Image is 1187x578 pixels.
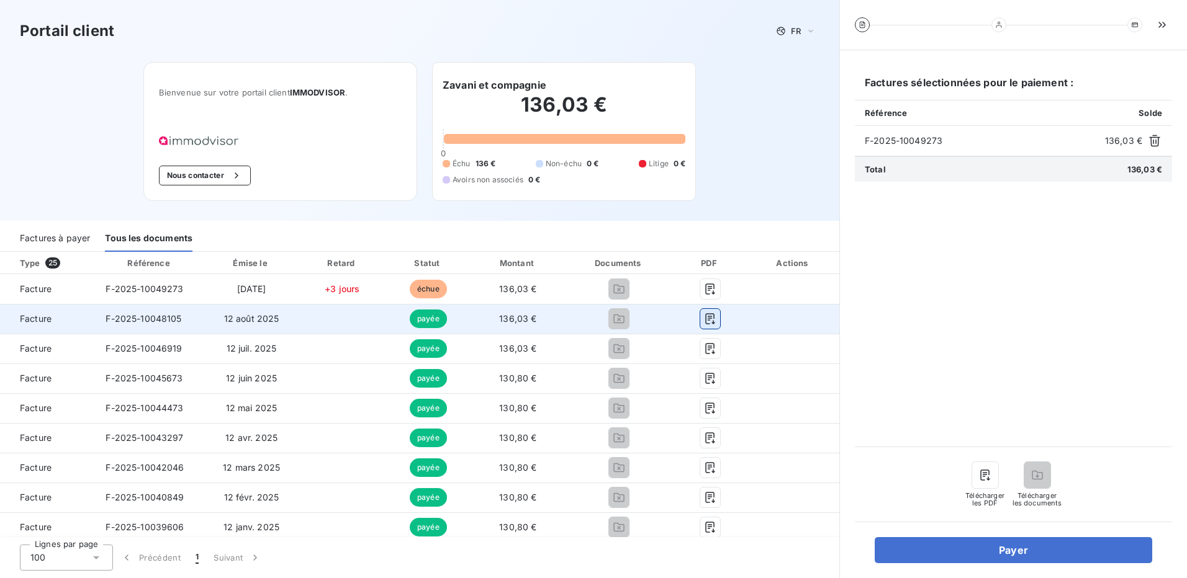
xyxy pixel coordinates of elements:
[20,20,114,42] h3: Portail client
[196,551,199,564] span: 1
[105,226,192,252] div: Tous les documents
[207,257,296,269] div: Émise le
[499,283,536,294] span: 136,03 €
[546,158,582,169] span: Non-échu
[875,537,1152,563] button: Payer
[159,166,251,185] button: Nous contacter
[528,174,540,185] span: 0 €
[965,492,1005,507] span: Télécharger les PDF
[1105,135,1142,147] span: 136,03 €
[410,488,447,507] span: payée
[453,174,523,185] span: Avoirs non associés
[410,458,447,477] span: payée
[159,87,402,97] span: Bienvenue sur votre portail client .
[10,313,86,325] span: Facture
[10,342,86,355] span: Facture
[865,164,886,174] span: Total
[10,432,86,444] span: Facture
[106,373,183,383] span: F-2025-10045673
[10,461,86,474] span: Facture
[223,462,280,473] span: 12 mars 2025
[106,432,183,443] span: F-2025-10043297
[226,373,277,383] span: 12 juin 2025
[301,257,383,269] div: Retard
[188,545,206,571] button: 1
[441,148,446,158] span: 0
[499,343,536,353] span: 136,03 €
[223,522,279,532] span: 12 janv. 2025
[499,432,536,443] span: 130,80 €
[473,257,562,269] div: Montant
[224,313,279,324] span: 12 août 2025
[10,283,86,295] span: Facture
[106,522,184,532] span: F-2025-10039606
[675,257,745,269] div: PDF
[106,283,183,294] span: F-2025-10049273
[106,462,184,473] span: F-2025-10042046
[499,373,536,383] span: 130,80 €
[10,372,86,385] span: Facture
[855,75,1172,100] h6: Factures sélectionnées pour le paiement :
[106,402,183,413] span: F-2025-10044473
[159,136,238,146] img: Company logo
[226,402,278,413] span: 12 mai 2025
[1013,492,1062,507] span: Télécharger les documents
[106,313,181,324] span: F-2025-10048105
[325,283,359,294] span: +3 jours
[113,545,188,571] button: Précédent
[476,158,496,169] span: 136 €
[499,402,536,413] span: 130,80 €
[10,521,86,533] span: Facture
[499,313,536,324] span: 136,03 €
[443,92,685,130] h2: 136,03 €
[388,257,468,269] div: Statut
[30,551,45,564] span: 100
[206,545,269,571] button: Suivant
[227,343,277,353] span: 12 juil. 2025
[225,432,278,443] span: 12 avr. 2025
[1139,108,1162,118] span: Solde
[499,522,536,532] span: 130,80 €
[865,135,1100,147] span: F-2025-10049273
[45,257,60,269] span: 25
[410,280,447,298] span: échue
[106,343,182,353] span: F-2025-10046919
[453,158,471,169] span: Échu
[791,26,801,36] span: FR
[410,399,447,417] span: payée
[499,462,536,473] span: 130,80 €
[674,158,685,169] span: 0 €
[750,257,837,269] div: Actions
[587,158,598,169] span: 0 €
[410,429,447,447] span: payée
[127,258,169,268] div: Référence
[12,257,93,269] div: Type
[106,492,184,502] span: F-2025-10040849
[568,257,670,269] div: Documents
[237,283,266,294] span: [DATE]
[410,339,447,358] span: payée
[10,402,86,414] span: Facture
[10,491,86,504] span: Facture
[410,518,447,536] span: payée
[865,108,907,118] span: Référence
[410,369,447,388] span: payée
[20,226,90,252] div: Factures à payer
[443,78,546,92] h6: Zavani et compagnie
[1127,164,1162,174] span: 136,03 €
[649,158,669,169] span: Litige
[290,87,346,97] span: IMMODVISOR
[499,492,536,502] span: 130,80 €
[224,492,279,502] span: 12 févr. 2025
[410,309,447,328] span: payée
